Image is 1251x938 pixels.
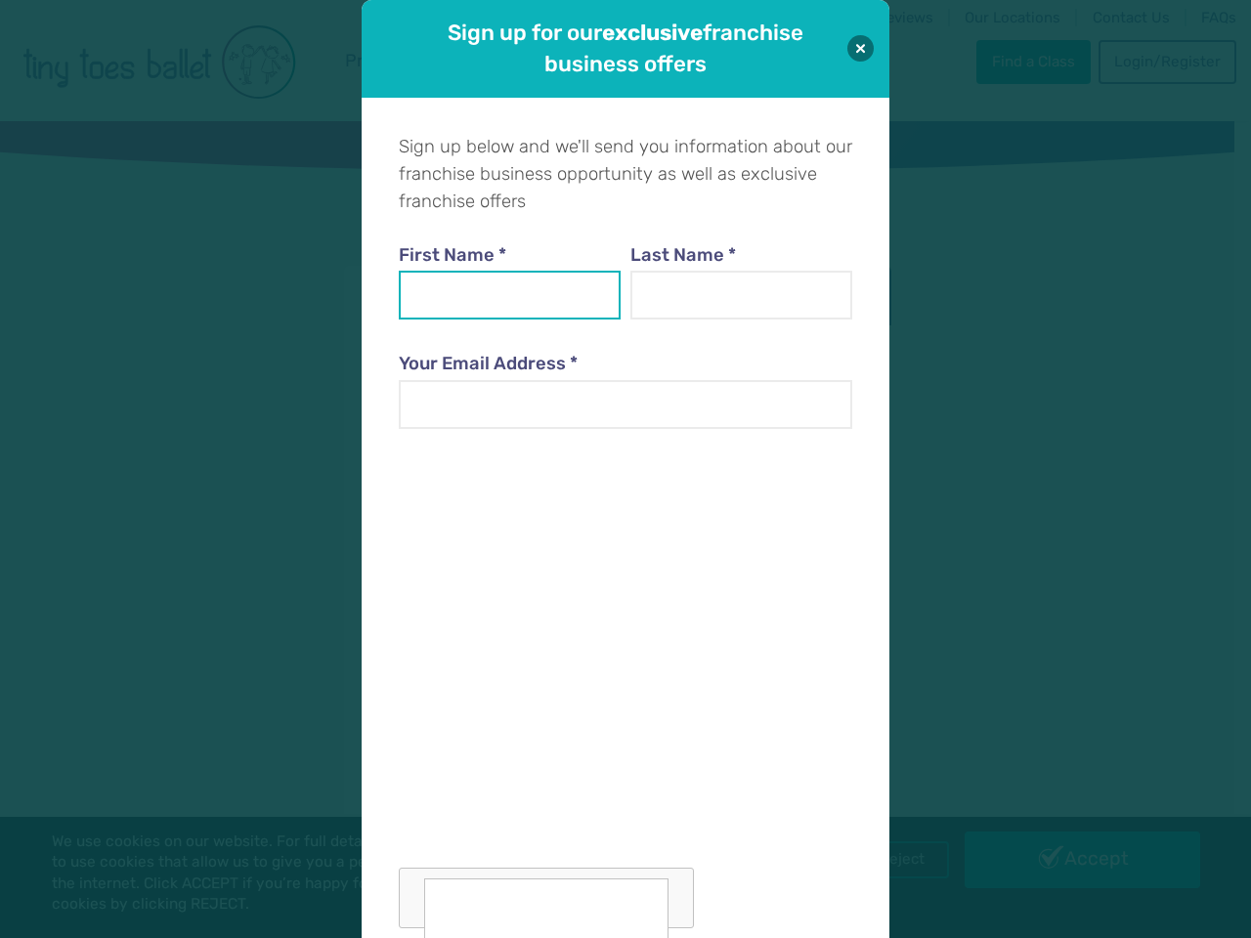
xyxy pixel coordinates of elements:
strong: exclusive [602,20,703,46]
label: Your Email Address * [399,351,852,378]
p: Sign up below and we'll send you information about our franchise business opportunity as well as ... [399,134,852,215]
label: First Name * [399,242,622,270]
h1: Sign up for our franchise business offers [416,18,835,79]
label: Last Name * [630,242,853,270]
